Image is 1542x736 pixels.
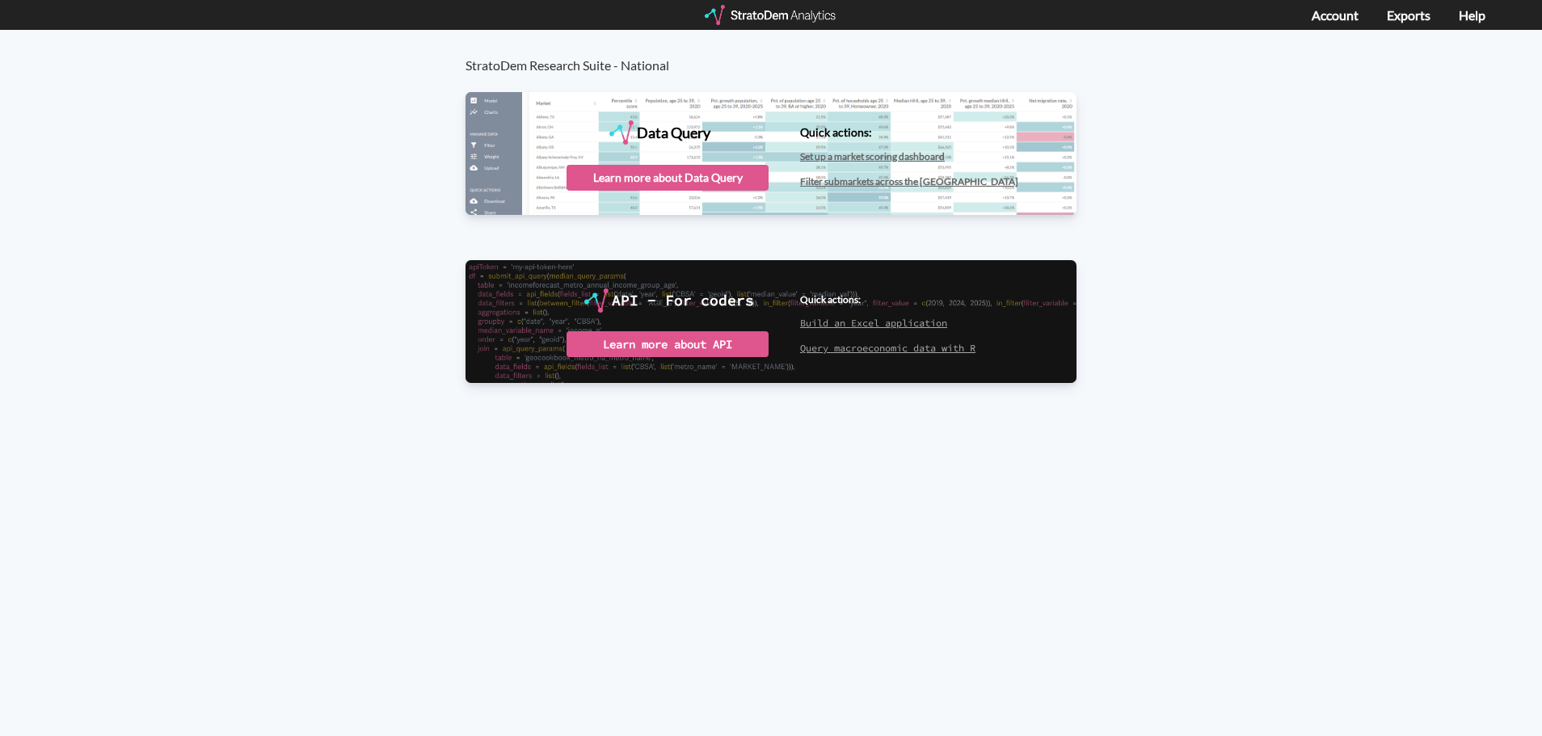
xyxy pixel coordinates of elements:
a: Help [1459,7,1485,23]
a: Exports [1387,7,1430,23]
h4: Quick actions: [800,126,1018,138]
a: Set up a market scoring dashboard [800,150,945,162]
a: Account [1312,7,1359,23]
div: Learn more about Data Query [567,165,769,191]
div: Learn more about API [567,331,769,357]
a: Query macroeconomic data with R [800,342,975,354]
a: Build an Excel application [800,317,947,329]
h4: Quick actions: [800,294,975,305]
h3: StratoDem Research Suite - National [466,30,1093,73]
a: Filter submarkets across the [GEOGRAPHIC_DATA] [800,175,1018,187]
div: API - For coders [612,288,754,313]
div: Data Query [637,120,710,145]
